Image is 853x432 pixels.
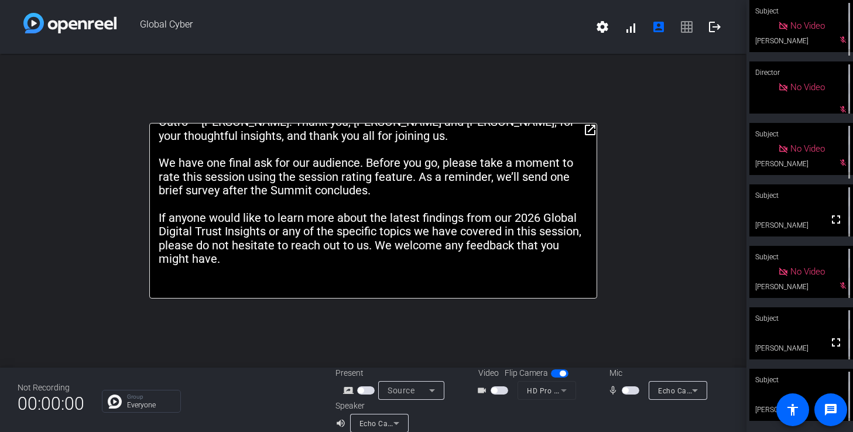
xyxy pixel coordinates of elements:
span: Flip Camera [505,367,548,379]
span: No Video [790,266,825,277]
div: Subject [749,369,853,391]
mat-icon: fullscreen [829,212,843,227]
div: Present [335,367,453,379]
div: Subject [749,246,853,268]
p: If anyone would like to learn more about the latest findings from our 2026 Global Digital Trust I... [159,211,588,266]
span: 00:00:00 [18,389,84,418]
span: No Video [790,82,825,92]
p: Group [127,394,174,400]
span: Source [388,386,414,395]
mat-icon: accessibility [786,403,800,417]
mat-icon: videocam_outline [477,383,491,397]
mat-icon: account_box [652,20,666,34]
span: No Video [790,20,825,31]
mat-icon: screen_share_outline [343,383,357,397]
p: We have one final ask for our audience. Before you go, please take a moment to rate this session ... [159,156,588,197]
p: Everyone [127,402,174,409]
button: signal_cellular_alt [616,13,645,41]
p: Outro – [PERSON_NAME]: Thank you, [PERSON_NAME] and [PERSON_NAME], for your thoughtful insights, ... [159,115,588,143]
mat-icon: logout [708,20,722,34]
img: white-gradient.svg [23,13,117,33]
span: Global Cyber [117,13,588,41]
mat-icon: fullscreen [829,335,843,349]
div: Director [749,61,853,84]
div: Speaker [335,400,406,412]
div: Mic [598,367,715,379]
div: Subject [749,184,853,207]
mat-icon: message [824,403,838,417]
span: Video [478,367,499,379]
mat-icon: volume_up [335,416,350,430]
div: Subject [749,123,853,145]
span: Echo Cancelling Speakerphone (Jabra SPEAK 510 USB) (0b0e:0422) [359,419,594,428]
span: No Video [790,143,825,154]
img: Chat Icon [108,395,122,409]
div: Subject [749,307,853,330]
mat-icon: settings [595,20,609,34]
mat-icon: mic_none [608,383,622,397]
mat-icon: open_in_new [583,123,597,137]
div: Not Recording [18,382,84,394]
